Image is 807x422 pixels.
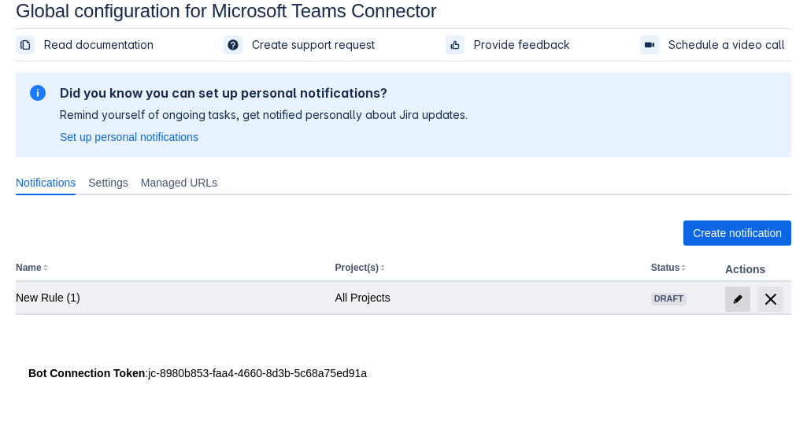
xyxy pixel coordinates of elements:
[761,290,780,309] span: delete
[16,262,42,273] button: Name
[474,37,570,53] span: Provide feedback
[731,293,744,305] span: edit
[141,175,217,191] span: Managed URLs
[719,258,791,282] th: Actions
[28,367,145,379] strong: Bot Connection Token
[335,290,639,305] div: All Projects
[651,294,687,303] span: Draft
[16,290,323,305] div: New Rule (1)
[252,37,375,53] span: Create support request
[446,35,576,54] a: Provide feedback
[19,39,31,51] span: documentation
[28,365,779,381] div: : jc-8980b853-faa4-4660-8d3b-5c68a75ed91a
[16,35,160,54] a: Read documentation
[335,262,379,273] button: Project(s)
[683,220,791,246] button: Create notification
[60,107,468,123] p: Remind yourself of ongoing tasks, get notified personally about Jira updates.
[224,35,381,54] a: Create support request
[60,85,468,101] h2: Did you know you can set up personal notifications?
[668,37,785,53] span: Schedule a video call
[28,83,47,102] span: information
[651,262,680,273] button: Status
[60,129,198,145] a: Set up personal notifications
[643,39,656,51] span: videoCall
[640,35,791,54] a: Schedule a video call
[227,39,239,51] span: support
[44,37,154,53] span: Read documentation
[16,175,76,191] span: Notifications
[449,39,461,51] span: feedback
[88,175,128,191] span: Settings
[693,220,782,246] span: Create notification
